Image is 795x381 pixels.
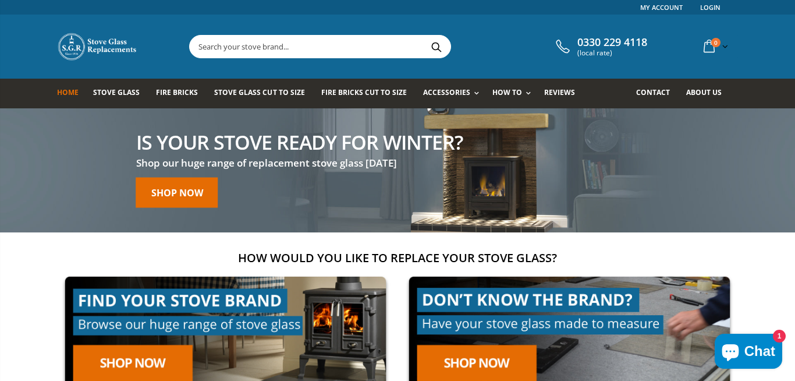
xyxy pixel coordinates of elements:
[321,87,407,97] span: Fire Bricks Cut To Size
[577,36,647,49] span: 0330 229 4118
[321,79,416,108] a: Fire Bricks Cut To Size
[544,87,575,97] span: Reviews
[136,156,463,170] h3: Shop our huge range of replacement stove glass [DATE]
[93,87,140,97] span: Stove Glass
[553,36,647,57] a: 0330 229 4118 (local rate)
[423,79,485,108] a: Accessories
[636,87,670,97] span: Contact
[156,87,198,97] span: Fire Bricks
[57,250,738,266] h2: How would you like to replace your stove glass?
[214,79,313,108] a: Stove Glass Cut To Size
[492,87,522,97] span: How To
[57,32,139,61] img: Stove Glass Replacement
[636,79,679,108] a: Contact
[544,79,584,108] a: Reviews
[686,79,730,108] a: About us
[136,132,463,151] h2: Is your stove ready for winter?
[214,87,304,97] span: Stove Glass Cut To Size
[93,79,148,108] a: Stove Glass
[57,79,87,108] a: Home
[699,35,730,58] a: 0
[136,177,218,207] a: Shop now
[577,49,647,57] span: (local rate)
[711,334,786,372] inbox-online-store-chat: Shopify online store chat
[711,38,721,47] span: 0
[57,87,79,97] span: Home
[492,79,537,108] a: How To
[423,87,470,97] span: Accessories
[156,79,207,108] a: Fire Bricks
[423,36,449,58] button: Search
[686,87,722,97] span: About us
[190,36,581,58] input: Search your stove brand...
